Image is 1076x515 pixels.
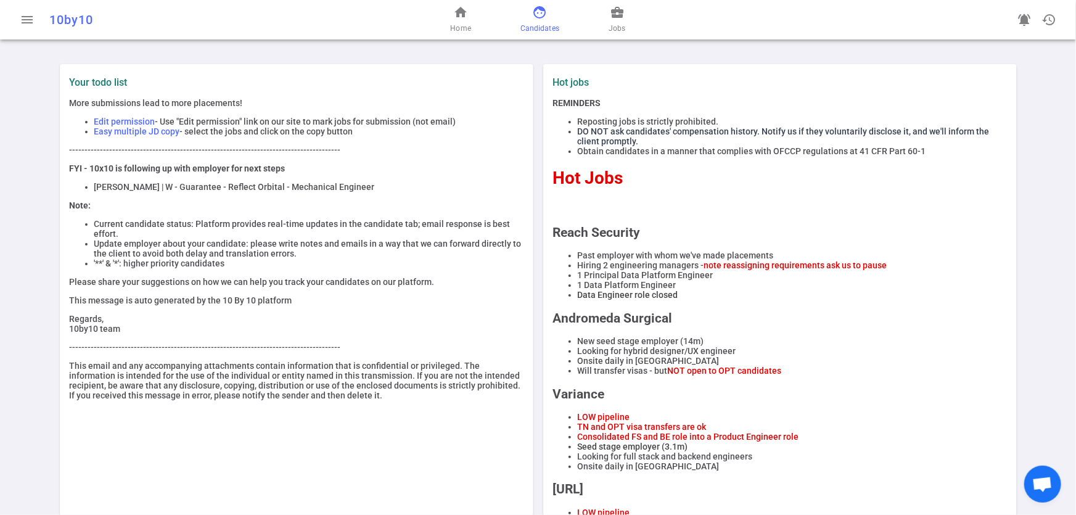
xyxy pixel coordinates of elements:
[578,280,1007,290] li: 1 Data Platform Engineer
[578,290,678,300] span: Data Engineer role closed
[70,277,524,287] p: Please share your suggestions on how we can help you track your candidates on our platform.
[553,168,623,188] span: Hot Jobs
[1041,12,1056,27] span: history
[578,260,1007,270] li: Hiring 2 engineering managers -
[49,12,354,27] div: 10by10
[1037,7,1061,32] button: Open history
[578,126,990,146] span: DO NOT ask candidates' compensation history. Notify us if they voluntarily disclose it, and we'll...
[668,366,782,376] span: NOT open to OPT candidates
[578,366,1007,376] li: Will transfer visas - but
[94,126,180,136] span: Easy multiple JD copy
[70,342,524,352] p: ----------------------------------------------------------------------------------------
[70,145,524,155] p: ----------------------------------------------------------------------------------------
[609,22,625,35] span: Jobs
[553,311,1007,326] h2: Andromeda Surgical
[70,163,285,173] strong: FYI - 10x10 is following up with employer for next steps
[578,250,1007,260] li: Past employer with whom we've made placements
[578,451,1007,461] li: Looking for full stack and backend engineers
[450,22,470,35] span: Home
[578,336,1007,346] li: New seed stage employer (14m)
[70,76,524,88] label: Your todo list
[578,346,1007,356] li: Looking for hybrid designer/UX engineer
[578,432,799,442] span: Consolidated FS and BE role into a Product Engineer role
[1024,466,1061,503] div: Open chat
[553,482,1007,496] h2: [URL]
[578,442,688,451] span: Seed stage employer (3.1m)
[94,239,524,258] li: Update employer about your candidate: please write notes and emails in a way that we can forward ...
[70,314,524,334] p: Regards, 10by10 team
[1012,7,1037,32] a: Go to see announcements
[553,98,601,108] strong: REMINDERS
[578,422,707,432] span: TN and OPT visa transfers are ok
[155,117,456,126] span: - Use "Edit permission" link on our site to mark jobs for submission (not email)
[520,22,559,35] span: Candidates
[94,219,524,239] li: Current candidate status: Platform provides real-time updates in the candidate tab; email respons...
[578,117,1007,126] li: Reposting jobs is strictly prohibited.
[15,7,39,32] button: Open menu
[70,200,91,210] strong: Note:
[578,270,1007,280] li: 1 Principal Data Platform Engineer
[1017,12,1032,27] span: notifications_active
[610,5,625,20] span: business_center
[520,5,559,35] a: Candidates
[609,5,625,35] a: Jobs
[578,461,1007,471] li: Onsite daily in [GEOGRAPHIC_DATA]
[553,387,1007,402] h2: Variance
[553,225,1007,240] h2: Reach Security
[450,5,470,35] a: Home
[553,76,775,88] label: Hot jobs
[70,98,243,108] span: More submissions lead to more placements!
[704,260,887,270] span: note reassigning requirements ask us to pause
[70,295,524,305] p: This message is auto generated by the 10 By 10 platform
[70,361,524,400] p: This email and any accompanying attachments contain information that is confidential or privilege...
[578,412,630,422] span: LOW pipeline
[533,5,548,20] span: face
[94,182,524,192] li: [PERSON_NAME] | W - Guarantee - Reflect Orbital - Mechanical Engineer
[94,117,155,126] span: Edit permission
[180,126,353,136] span: - select the jobs and click on the copy button
[20,12,35,27] span: menu
[453,5,468,20] span: home
[94,258,524,268] li: '**' & '*': higher priority candidates
[578,146,1007,156] li: Obtain candidates in a manner that complies with OFCCP regulations at 41 CFR Part 60-1
[578,356,1007,366] li: Onsite daily in [GEOGRAPHIC_DATA]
